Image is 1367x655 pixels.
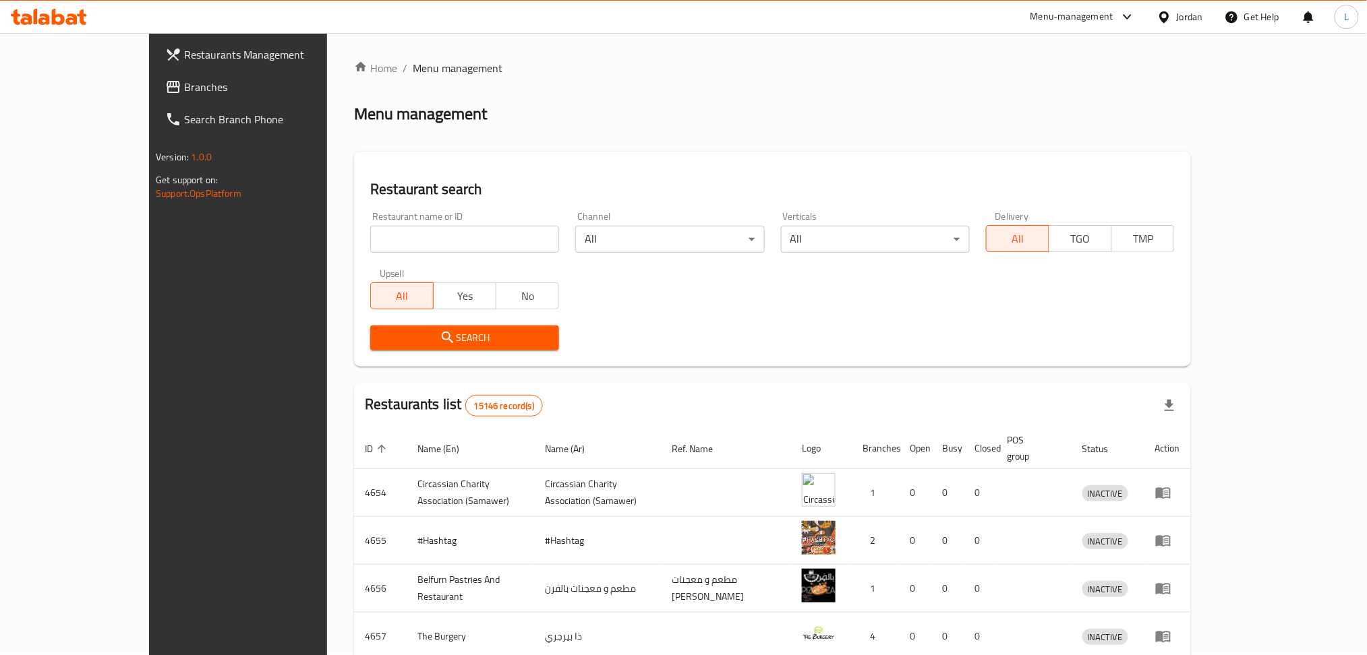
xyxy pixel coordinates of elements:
td: 1 [852,565,899,613]
span: Branches [184,79,367,95]
td: Belfurn Pastries And Restaurant [407,565,534,613]
img: Belfurn Pastries And Restaurant [802,569,836,602]
span: TMP [1117,229,1169,249]
th: Busy [931,428,964,469]
input: Search for restaurant name or ID.. [370,226,559,253]
span: POS group [1007,432,1055,464]
button: TGO [1049,225,1112,252]
button: All [370,282,434,309]
span: TGO [1055,229,1107,249]
th: Closed [964,428,996,469]
td: #Hashtag [534,517,662,565]
td: 0 [931,565,964,613]
a: Support.OpsPlatform [156,185,241,202]
td: 0 [899,517,931,565]
h2: Restaurants list [365,394,543,416]
img: #Hashtag [802,521,836,555]
td: #Hashtag [407,517,534,565]
td: 4655 [354,517,407,565]
img: The Burgery [802,617,836,650]
td: 4654 [354,469,407,517]
span: No [502,286,554,306]
span: Version: [156,148,189,166]
div: Menu-management [1030,9,1113,25]
button: TMP [1111,225,1175,252]
img: ​Circassian ​Charity ​Association​ (Samawer) [802,473,836,507]
td: 1 [852,469,899,517]
td: 0 [899,565,931,613]
span: All [376,286,428,306]
th: Action [1144,428,1191,469]
div: INACTIVE [1082,581,1128,597]
h2: Restaurant search [370,179,1175,199]
button: Yes [433,282,496,309]
span: Status [1082,441,1126,457]
button: Search [370,325,559,350]
th: Branches [852,428,899,469]
span: Menu management [413,60,502,76]
span: INACTIVE [1082,629,1128,645]
span: Name (En) [417,441,477,457]
span: 1.0.0 [191,148,212,166]
td: 0 [899,469,931,517]
a: Search Branch Phone [154,103,378,135]
a: Branches [154,71,378,103]
td: 0 [931,517,964,565]
span: ID [365,441,390,457]
td: 4656 [354,565,407,613]
td: مطعم و معجنات [PERSON_NAME] [662,565,791,613]
span: Ref. Name [672,441,731,457]
a: Restaurants Management [154,38,378,71]
button: All [986,225,1049,252]
span: 15146 record(s) [466,400,542,412]
td: ​Circassian ​Charity ​Association​ (Samawer) [407,469,534,517]
span: Search [381,330,548,346]
td: 0 [931,469,964,517]
span: Name (Ar) [545,441,602,457]
span: Get support on: [156,171,218,189]
nav: breadcrumb [354,60,1191,76]
span: All [992,229,1044,249]
div: Export file [1153,389,1186,422]
span: Search Branch Phone [184,111,367,127]
div: Menu [1155,532,1180,549]
div: Menu [1155,628,1180,644]
td: ​Circassian ​Charity ​Association​ (Samawer) [534,469,662,517]
span: INACTIVE [1082,582,1128,597]
span: Restaurants Management [184,46,367,63]
div: INACTIVE [1082,533,1128,549]
span: L [1344,9,1349,24]
td: 0 [964,565,996,613]
td: 0 [964,517,996,565]
div: Menu [1155,485,1180,501]
th: Logo [791,428,852,469]
td: 2 [852,517,899,565]
h2: Menu management [354,103,487,125]
span: Yes [439,286,491,306]
div: Total records count [465,395,543,416]
td: 0 [964,469,996,517]
td: مطعم و معجنات بالفرن [534,565,662,613]
div: Menu [1155,580,1180,596]
li: / [403,60,407,76]
span: INACTIVE [1082,534,1128,549]
th: Open [899,428,931,469]
div: All [575,226,764,253]
div: Jordan [1177,9,1203,24]
span: INACTIVE [1082,486,1128,501]
label: Delivery [995,212,1029,221]
div: INACTIVE [1082,629,1128,645]
div: All [781,226,970,253]
label: Upsell [380,269,405,278]
button: No [496,282,559,309]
